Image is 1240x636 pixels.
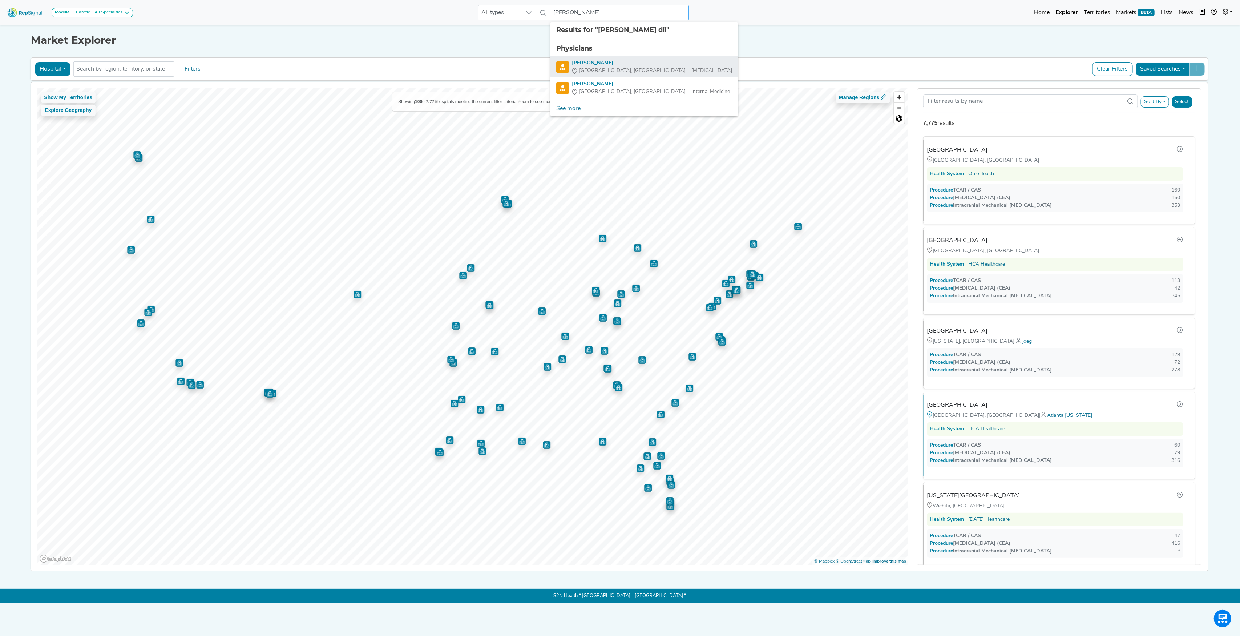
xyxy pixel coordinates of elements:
div: 416 [1172,540,1180,547]
div: Map marker [604,365,611,373]
div: Map marker [478,447,486,455]
a: Atlanta [US_STATE] [1047,413,1092,418]
div: Map marker [459,272,467,279]
button: Show My Territories [41,92,96,103]
div: Map marker [538,307,546,315]
div: Map marker [147,216,154,223]
div: Map marker [144,309,152,316]
div: Map marker [264,389,271,397]
div: Intracranial Mechanical [MEDICAL_DATA] [930,292,1052,300]
span: Procedure [937,458,953,463]
div: Map marker [632,285,640,292]
a: joeg [1023,339,1032,344]
div: Map marker [746,270,754,278]
div: Map marker [613,318,621,325]
div: Map marker [447,356,455,363]
div: Map marker [186,379,194,386]
strong: Module [55,10,70,15]
div: Health System [930,516,964,523]
div: [GEOGRAPHIC_DATA] [927,236,988,245]
div: Map marker [751,272,759,279]
div: Internal Medicine [572,88,730,96]
div: Map marker [458,396,465,403]
div: Map marker [649,438,656,446]
a: Map feedback [873,559,906,564]
div: Intracranial Mechanical [MEDICAL_DATA] [930,202,1052,209]
div: 79 [1175,449,1180,457]
div: Map marker [188,381,195,389]
div: Map marker [436,449,444,456]
div: Map marker [688,353,696,361]
span: [GEOGRAPHIC_DATA], [GEOGRAPHIC_DATA] [579,88,686,96]
span: Procedure [937,352,953,358]
a: [PERSON_NAME][GEOGRAPHIC_DATA], [GEOGRAPHIC_DATA][MEDICAL_DATA] [556,59,732,75]
div: Map marker [666,497,674,505]
div: Map marker [732,286,739,294]
span: Procedure [937,548,953,554]
div: 47 [1175,532,1180,540]
div: Map marker [718,336,725,344]
div: Map marker [544,363,551,371]
span: Procedure [937,541,953,546]
span: Procedure [937,360,953,365]
div: [GEOGRAPHIC_DATA] [927,401,988,410]
div: Map marker [601,347,608,355]
button: Zoom in [894,92,905,102]
span: [GEOGRAPHIC_DATA], [GEOGRAPHIC_DATA] [579,67,686,75]
div: [MEDICAL_DATA] (CEA) [930,194,1011,202]
div: TCAR / CAS [930,351,981,359]
div: Map marker [599,235,606,242]
div: TCAR / CAS [930,186,981,194]
div: Map marker [504,200,512,208]
a: OhioHealth [969,170,994,178]
img: Physician Search Icon [556,61,569,73]
span: Showing of hospitals meeting the current filter criteria. [398,99,518,104]
div: [MEDICAL_DATA] (CEA) [930,285,1011,292]
div: Map marker [726,290,733,298]
a: HCA Healthcare [969,261,1005,268]
div: Map marker [650,260,658,267]
div: Map marker [643,452,651,460]
div: TCAR / CAS [930,277,981,285]
div: Map marker [718,338,726,346]
b: 7,775 [426,99,437,104]
span: Reset zoom [894,113,905,124]
div: Map marker [667,500,674,507]
div: Map marker [127,246,135,254]
div: 60 [1175,442,1180,449]
div: Map marker [728,276,735,283]
div: 345 [1172,292,1180,300]
div: Map marker [446,436,453,444]
div: Map marker [634,244,641,252]
div: Map marker [653,462,661,470]
div: [GEOGRAPHIC_DATA], [GEOGRAPHIC_DATA] [927,247,1095,255]
div: 129 [1172,351,1180,359]
div: Map marker [137,319,145,327]
div: Map marker [477,406,484,414]
div: Map marker [501,196,509,204]
input: Search by region, territory, or state [76,65,171,73]
div: Map marker [794,223,802,230]
div: Map marker [266,390,274,398]
div: Map marker [644,484,652,492]
div: Map marker [603,365,611,372]
button: Reset bearing to north [894,113,905,124]
div: [MEDICAL_DATA] (CEA) [930,540,1011,547]
span: Procedure [937,533,953,539]
div: [PERSON_NAME] [572,59,732,67]
div: 316 [1172,457,1180,464]
li: Ellen Dillavou [550,56,738,77]
div: Map marker [558,355,566,363]
span: Procedure [937,450,953,456]
div: Map marker [147,306,155,313]
button: Filters [175,63,202,75]
div: [MEDICAL_DATA] (CEA) [930,449,1011,457]
a: Go to hospital profile [1177,145,1183,155]
button: Manage Regions [836,92,890,103]
div: Map marker [666,475,673,482]
div: Map marker [756,274,763,281]
div: Map marker [451,400,458,407]
div: Map marker [592,287,599,294]
a: Lists [1158,5,1176,20]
